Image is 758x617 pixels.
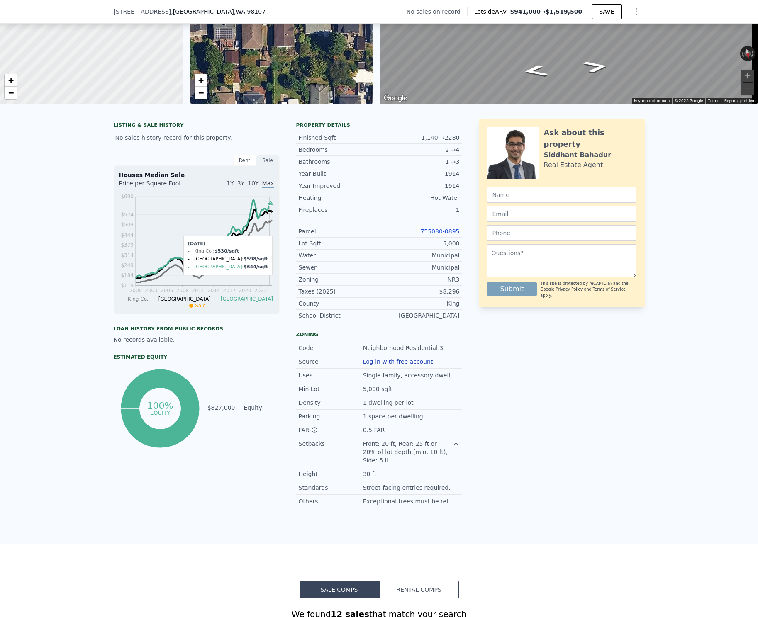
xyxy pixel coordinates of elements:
[299,311,379,320] div: School District
[363,483,452,492] div: Street-facing entries required.
[487,225,636,241] input: Phone
[741,83,754,95] button: Zoom out
[114,7,171,16] span: [STREET_ADDRESS]
[379,146,460,154] div: 2 → 4
[363,371,460,379] div: Single family, accessory dwellings.
[158,296,211,302] span: [GEOGRAPHIC_DATA]
[223,288,236,294] tspan: 2017
[299,426,363,434] div: FAR
[195,87,207,99] a: Zoom out
[121,194,134,199] tspan: $690
[487,282,537,296] button: Submit
[628,3,645,20] button: Show Options
[254,288,267,294] tspan: 2023
[198,87,203,98] span: −
[256,155,280,166] div: Sale
[474,7,510,16] span: Lotside ARV
[299,440,363,448] div: Setbacks
[248,180,258,187] span: 10Y
[487,206,636,222] input: Email
[237,180,244,187] span: 3Y
[195,303,206,308] span: Sale
[299,170,379,178] div: Year Built
[192,288,205,294] tspan: 2011
[708,98,719,103] a: Terms (opens in new tab)
[5,87,17,99] a: Zoom out
[114,335,280,344] div: No records available.
[299,385,363,393] div: Min Lot
[379,275,460,284] div: NR3
[119,171,274,179] div: Houses Median Sale
[544,160,603,170] div: Real Estate Agent
[540,281,636,299] div: This site is protected by reCAPTCHA and the Google and apply.
[510,7,582,16] span: →
[379,287,460,296] div: $8,296
[363,470,378,478] div: 30 ft
[299,470,363,478] div: Height
[299,206,379,214] div: Fireplaces
[300,581,379,598] button: Sale Comps
[171,7,266,16] span: , [GEOGRAPHIC_DATA]
[363,412,425,420] div: 1 space per dwelling
[382,93,409,104] a: Open this area in Google Maps (opens a new window)
[379,134,460,142] div: 1,140 → 2280
[751,46,756,61] button: Rotate clockwise
[379,251,460,260] div: Municipal
[176,288,189,294] tspan: 2008
[227,180,234,187] span: 1Y
[634,98,670,104] button: Keyboard shortcuts
[299,182,379,190] div: Year Improved
[242,403,280,412] td: Equity
[544,150,612,160] div: Siddhant Bahadur
[299,227,379,236] div: Parcel
[121,262,134,268] tspan: $249
[379,263,460,272] div: Municipal
[420,228,459,235] a: 755080-0895
[544,127,636,150] div: Ask about this property
[121,242,134,248] tspan: $379
[299,357,363,366] div: Source
[299,412,363,420] div: Parking
[195,74,207,87] a: Zoom in
[207,403,236,412] td: $827,000
[121,253,134,258] tspan: $314
[299,158,379,166] div: Bathrooms
[379,194,460,202] div: Hot Water
[121,272,134,278] tspan: $184
[363,426,387,434] div: 0.5 FAR
[379,158,460,166] div: 1 → 3
[147,401,173,411] tspan: 100%
[121,212,134,218] tspan: $574
[379,239,460,248] div: 5,000
[262,180,274,188] span: Max
[296,331,462,338] div: Zoning
[379,311,460,320] div: [GEOGRAPHIC_DATA]
[299,299,379,308] div: County
[379,182,460,190] div: 1914
[510,8,541,15] span: $941,000
[573,58,620,75] path: Go West, NW 63rd St
[198,75,203,85] span: +
[299,251,379,260] div: Water
[487,187,636,203] input: Name
[8,87,14,98] span: −
[150,409,170,415] tspan: equity
[363,358,433,365] button: Log in with free account
[379,170,460,178] div: 1914
[128,296,149,302] span: King Co.
[299,275,379,284] div: Zoning
[379,299,460,308] div: King
[363,344,445,352] div: Neighborhood Residential 3
[743,46,752,61] button: Reset the view
[363,440,453,464] div: Front: 20 ft, Rear: 25 ft or 20% of lot depth (min. 10 ft), Side: 5 ft
[299,263,379,272] div: Sewer
[234,8,266,15] span: , WA 98107
[299,134,379,142] div: Finished Sqft
[740,46,745,61] button: Rotate counterclockwise
[299,287,379,296] div: Taxes (2025)
[512,62,559,80] path: Go East, NW 63rd St
[119,179,197,192] div: Price per Square Foot
[379,581,459,598] button: Rental Comps
[299,344,363,352] div: Code
[221,296,273,302] span: [GEOGRAPHIC_DATA]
